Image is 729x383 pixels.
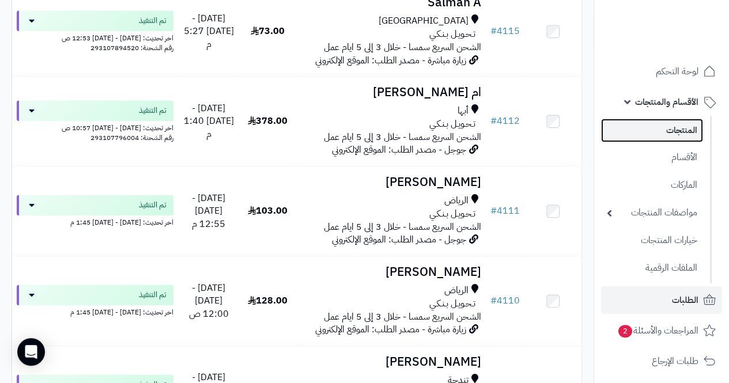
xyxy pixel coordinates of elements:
[379,14,469,28] span: [GEOGRAPHIC_DATA]
[490,294,497,308] span: #
[184,101,234,142] span: [DATE] - [DATE] 1:40 م
[189,281,229,321] span: [DATE] - [DATE] 12:00 ص
[458,104,469,117] span: أبها
[490,24,497,38] span: #
[601,173,703,198] a: الماركات
[444,194,469,207] span: الرياض
[490,204,497,218] span: #
[601,58,722,85] a: لوحة التحكم
[248,204,288,218] span: 103.00
[601,145,703,170] a: الأقسام
[248,114,288,128] span: 378.00
[184,12,234,52] span: [DATE] - [DATE] 5:27 م
[490,24,520,38] a: #4115
[315,323,466,336] span: زيارة مباشرة - مصدر الطلب: الموقع الإلكتروني
[601,256,703,280] a: الملفات الرقمية
[651,28,718,52] img: logo-2.png
[429,28,475,41] span: تـحـويـل بـنـكـي
[672,292,698,308] span: الطلبات
[490,114,520,128] a: #4112
[601,119,703,142] a: المنتجات
[332,233,466,247] span: جوجل - مصدر الطلب: الموقع الإلكتروني
[601,347,722,375] a: طلبات الإرجاع
[301,266,481,279] h3: [PERSON_NAME]
[17,121,173,133] div: اخر تحديث: [DATE] - [DATE] 10:57 ص
[601,317,722,344] a: المراجعات والأسئلة2
[139,15,167,26] span: تم التنفيذ
[490,114,497,128] span: #
[429,207,475,221] span: تـحـويـل بـنـكـي
[617,323,698,339] span: المراجعات والأسئلة
[251,24,285,38] span: 73.00
[301,176,481,189] h3: [PERSON_NAME]
[618,324,632,337] span: 2
[601,286,722,314] a: الطلبات
[429,297,475,310] span: تـحـويـل بـنـكـي
[17,215,173,227] div: اخر تحديث: [DATE] - [DATE] 1:45 م
[635,94,698,110] span: الأقسام والمنتجات
[90,43,173,53] span: رقم الشحنة: 293107894520
[490,294,520,308] a: #4110
[490,204,520,218] a: #4111
[248,294,288,308] span: 128.00
[324,220,481,234] span: الشحن السريع سمسا - خلال 3 إلى 5 ايام عمل
[17,305,173,317] div: اخر تحديث: [DATE] - [DATE] 1:45 م
[17,31,173,43] div: اخر تحديث: [DATE] - [DATE] 12:53 ص
[315,54,466,67] span: زيارة مباشرة - مصدر الطلب: الموقع الإلكتروني
[332,143,466,157] span: جوجل - مصدر الطلب: الموقع الإلكتروني
[139,199,167,211] span: تم التنفيذ
[139,289,167,301] span: تم التنفيذ
[301,355,481,369] h3: [PERSON_NAME]
[601,200,703,225] a: مواصفات المنتجات
[444,284,469,297] span: الرياض
[301,86,481,99] h3: ام [PERSON_NAME]
[656,63,698,79] span: لوحة التحكم
[139,105,167,116] span: تم التنفيذ
[324,130,481,144] span: الشحن السريع سمسا - خلال 3 إلى 5 ايام عمل
[90,132,173,143] span: رقم الشحنة: 293107796004
[601,228,703,253] a: خيارات المنتجات
[17,338,45,366] div: Open Intercom Messenger
[324,310,481,324] span: الشحن السريع سمسا - خلال 3 إلى 5 ايام عمل
[652,353,698,369] span: طلبات الإرجاع
[192,191,225,232] span: [DATE] - [DATE] 12:55 م
[429,117,475,131] span: تـحـويـل بـنـكـي
[324,40,481,54] span: الشحن السريع سمسا - خلال 3 إلى 5 ايام عمل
